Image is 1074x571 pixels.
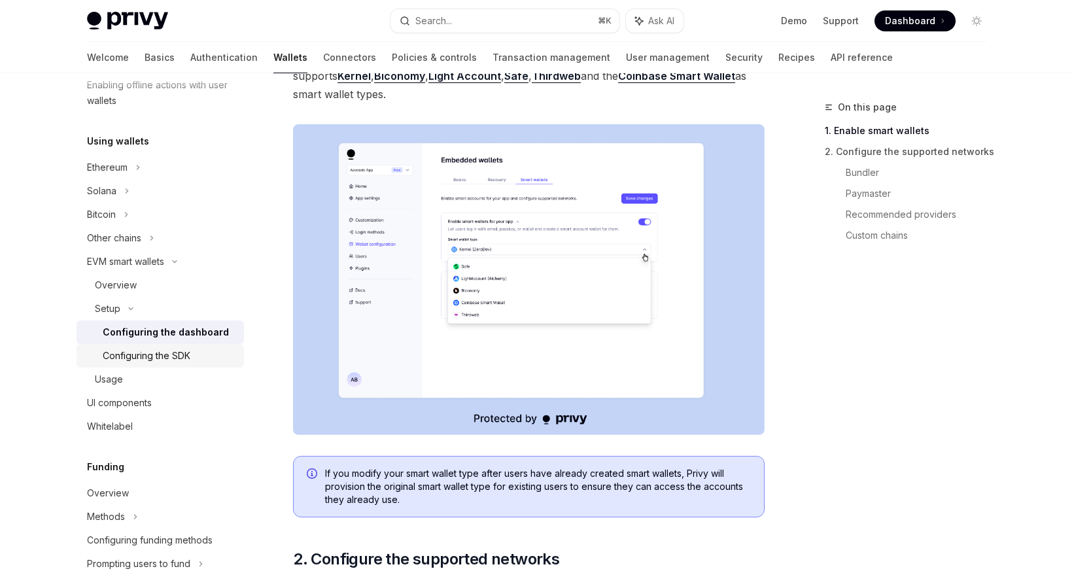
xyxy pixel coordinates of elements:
[825,141,997,162] a: 2. Configure the supported networks
[95,372,123,387] div: Usage
[846,225,997,246] a: Custom chains
[325,467,751,506] span: If you modify your smart wallet type after users have already created smart wallets, Privy will p...
[390,9,619,33] button: Search...⌘K
[87,160,128,175] div: Ethereum
[838,99,897,115] span: On this page
[885,14,935,27] span: Dashboard
[77,368,244,391] a: Usage
[428,69,501,83] a: Light Account
[598,16,612,26] span: ⌘ K
[77,481,244,505] a: Overview
[77,528,244,552] a: Configuring funding methods
[504,69,528,83] a: Safe
[618,69,735,83] a: Coinbase Smart Wallet
[846,204,997,225] a: Recommended providers
[293,48,765,103] span: First, enable the smart wallets toggle and select a smart wallet type. Privy currently supports ,...
[493,42,610,73] a: Transaction management
[190,42,258,73] a: Authentication
[87,419,133,434] div: Whitelabel
[626,9,684,33] button: Ask AI
[374,69,425,83] a: Biconomy
[293,124,765,435] img: Sample enable smart wallets
[781,14,807,27] a: Demo
[87,207,116,222] div: Bitcoin
[532,69,581,83] a: Thirdweb
[77,320,244,344] a: Configuring the dashboard
[95,301,120,317] div: Setup
[626,42,710,73] a: User management
[846,162,997,183] a: Bundler
[293,549,559,570] span: 2. Configure the supported networks
[825,120,997,141] a: 1. Enable smart wallets
[103,324,229,340] div: Configuring the dashboard
[103,348,190,364] div: Configuring the SDK
[415,13,452,29] div: Search...
[307,468,320,481] svg: Info
[648,14,674,27] span: Ask AI
[87,532,213,548] div: Configuring funding methods
[87,42,129,73] a: Welcome
[87,459,124,475] h5: Funding
[87,485,129,501] div: Overview
[846,183,997,204] a: Paymaster
[87,509,125,525] div: Methods
[87,12,168,30] img: light logo
[95,277,137,293] div: Overview
[77,415,244,438] a: Whitelabel
[725,42,763,73] a: Security
[338,69,371,83] a: Kernel
[323,42,376,73] a: Connectors
[966,10,987,31] button: Toggle dark mode
[87,230,141,246] div: Other chains
[77,273,244,297] a: Overview
[778,42,815,73] a: Recipes
[875,10,956,31] a: Dashboard
[273,42,307,73] a: Wallets
[145,42,175,73] a: Basics
[77,391,244,415] a: UI components
[87,183,116,199] div: Solana
[87,133,149,149] h5: Using wallets
[831,42,893,73] a: API reference
[87,395,152,411] div: UI components
[392,42,477,73] a: Policies & controls
[87,254,164,269] div: EVM smart wallets
[823,14,859,27] a: Support
[77,344,244,368] a: Configuring the SDK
